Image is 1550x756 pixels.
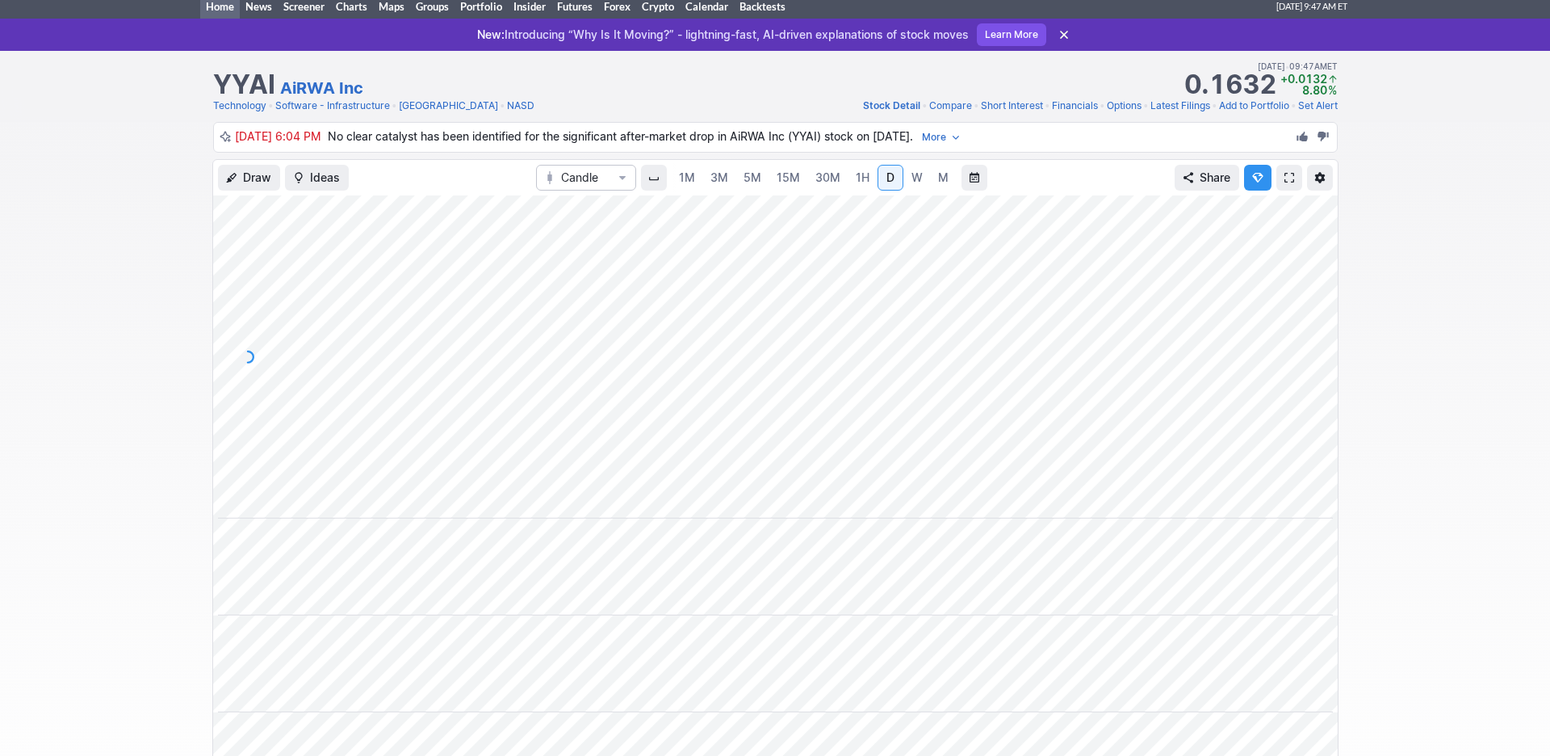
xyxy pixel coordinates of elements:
[268,98,274,114] span: •
[1212,98,1217,114] span: •
[679,170,695,184] span: 1M
[1150,99,1210,111] span: Latest Filings
[911,170,923,184] span: W
[736,165,769,191] a: 5M
[1219,98,1289,114] a: Add to Portfolio
[961,165,987,191] button: Range
[275,98,390,114] a: Software - Infrastructure
[904,165,930,191] a: W
[863,99,920,111] span: Stock Detail
[500,98,505,114] span: •
[1200,170,1230,186] span: Share
[1100,98,1105,114] span: •
[243,170,271,186] span: Draw
[399,98,498,114] a: [GEOGRAPHIC_DATA]
[815,170,840,184] span: 30M
[507,98,534,114] a: NASD
[392,98,397,114] span: •
[878,165,903,191] a: D
[672,165,702,191] a: 1M
[1302,83,1327,97] span: 8.80
[1307,165,1333,191] button: Chart Settings
[703,165,735,191] a: 3M
[218,165,280,191] button: Draw
[848,165,877,191] a: 1H
[922,129,946,145] span: More
[1298,98,1338,114] a: Set Alert
[938,170,949,184] span: M
[1143,98,1149,114] span: •
[1045,98,1050,114] span: •
[777,170,800,184] span: 15M
[213,98,266,114] a: Technology
[922,98,928,114] span: •
[328,129,966,143] span: No clear catalyst has been identified for the significant after-market drop in AiRWA Inc (YYAI) s...
[536,165,636,191] button: Chart Type
[863,98,920,114] a: Stock Detail
[1291,98,1297,114] span: •
[1285,59,1289,73] span: •
[1150,98,1210,114] a: Latest Filings
[285,165,349,191] button: Ideas
[1244,165,1271,191] button: Explore new features
[744,170,761,184] span: 5M
[477,27,969,43] p: Introducing “Why Is It Moving?” - lightning-fast, AI-driven explanations of stock moves
[1107,98,1142,114] a: Options
[710,170,728,184] span: 3M
[1258,59,1338,73] span: [DATE] 09:47AM ET
[981,98,1043,114] a: Short Interest
[1184,72,1276,98] strong: 0.1632
[931,165,957,191] a: M
[929,98,972,114] a: Compare
[1276,165,1302,191] a: Fullscreen
[280,77,363,99] a: AiRWA Inc
[769,165,807,191] a: 15M
[1052,98,1098,114] a: Financials
[477,27,505,41] span: New:
[916,128,966,147] button: More
[977,23,1046,46] a: Learn More
[310,170,340,186] span: Ideas
[1328,83,1337,97] span: %
[235,129,328,143] span: [DATE] 6:04 PM
[808,165,848,191] a: 30M
[886,170,894,184] span: D
[561,170,611,186] span: Candle
[974,98,979,114] span: •
[1280,72,1327,86] span: +0.0132
[856,170,869,184] span: 1H
[641,165,667,191] button: Interval
[1175,165,1239,191] button: Share
[213,72,275,98] h1: YYAI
